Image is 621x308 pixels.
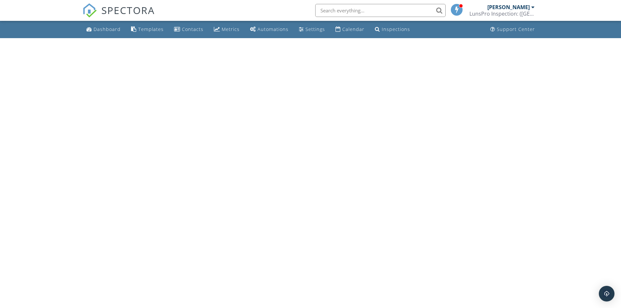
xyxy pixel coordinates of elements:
a: Templates [128,23,166,36]
a: Calendar [333,23,367,36]
div: Dashboard [94,26,121,32]
div: LunsPro Inspection: (Atlanta) [469,10,535,17]
div: Metrics [222,26,240,32]
div: Support Center [497,26,535,32]
a: Inspections [372,23,413,36]
div: [PERSON_NAME] [487,4,530,10]
img: The Best Home Inspection Software - Spectora [82,3,97,18]
a: Contacts [171,23,206,36]
div: Settings [305,26,325,32]
span: SPECTORA [101,3,155,17]
div: Inspections [382,26,410,32]
a: Dashboard [84,23,123,36]
input: Search everything... [315,4,446,17]
div: Open Intercom Messenger [599,286,614,301]
a: Settings [296,23,328,36]
div: Templates [138,26,164,32]
a: Automations (Basic) [247,23,291,36]
div: Automations [258,26,288,32]
a: SPECTORA [82,9,155,22]
a: Metrics [211,23,242,36]
div: Contacts [182,26,203,32]
div: Calendar [342,26,364,32]
a: Support Center [488,23,538,36]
